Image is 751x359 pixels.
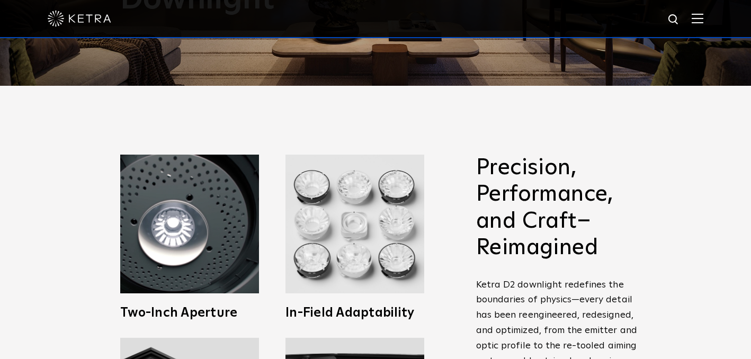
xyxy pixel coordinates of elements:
img: search icon [667,13,681,26]
h3: Two-Inch Aperture [120,307,259,319]
h2: Precision, Performance, and Craft–Reimagined [476,155,640,262]
img: ketra-logo-2019-white [48,11,111,26]
img: Ketra D2 LED Downlight fixtures with Wireless Control [285,155,424,293]
img: Ketra 2 [120,155,259,293]
img: Hamburger%20Nav.svg [692,13,703,23]
h3: In-Field Adaptability [285,307,424,319]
